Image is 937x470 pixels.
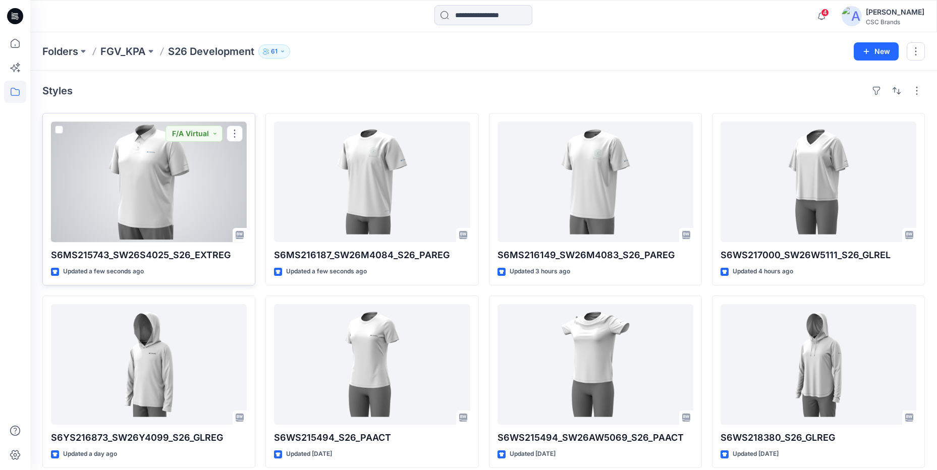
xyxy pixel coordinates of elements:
p: S6WS217000_SW26W5111_S26_GLREL [721,248,916,262]
a: S6MS216187_SW26M4084_S26_PAREG [274,122,470,242]
p: Updated 3 hours ago [510,266,570,277]
p: Updated [DATE] [510,449,556,459]
p: Updated a day ago [63,449,117,459]
p: Updated a few seconds ago [286,266,367,277]
p: S26 Development [168,44,254,58]
span: 4 [821,9,829,17]
p: Updated 4 hours ago [733,266,793,277]
p: S6MS215743_SW26S4025_S26_EXTREG [51,248,247,262]
p: S6WS215494_S26_PAACT [274,431,470,445]
p: S6MS216187_SW26M4084_S26_PAREG [274,248,470,262]
a: S6YS216873_SW26Y4099_S26_GLREG [51,304,247,425]
div: CSC Brands [866,18,924,26]
a: S6WS217000_SW26W5111_S26_GLREL [721,122,916,242]
div: [PERSON_NAME] [866,6,924,18]
p: S6WS218380_S26_GLREG [721,431,916,445]
p: S6MS216149_SW26M4083_S26_PAREG [498,248,693,262]
button: New [854,42,899,61]
a: Folders [42,44,78,58]
a: S6WS215494_SW26AW5069_S26_PAACT [498,304,693,425]
p: 61 [271,46,278,57]
a: FGV_KPA [100,44,146,58]
p: Updated [DATE] [286,449,332,459]
p: S6WS215494_SW26AW5069_S26_PAACT [498,431,693,445]
p: Updated [DATE] [733,449,779,459]
h4: Styles [42,85,73,97]
button: 61 [258,44,290,58]
a: S6MS215743_SW26S4025_S26_EXTREG [51,122,247,242]
p: Updated a few seconds ago [63,266,144,277]
p: S6YS216873_SW26Y4099_S26_GLREG [51,431,247,445]
a: S6WS218380_S26_GLREG [721,304,916,425]
a: S6WS215494_S26_PAACT [274,304,470,425]
img: avatar [842,6,862,26]
a: S6MS216149_SW26M4083_S26_PAREG [498,122,693,242]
